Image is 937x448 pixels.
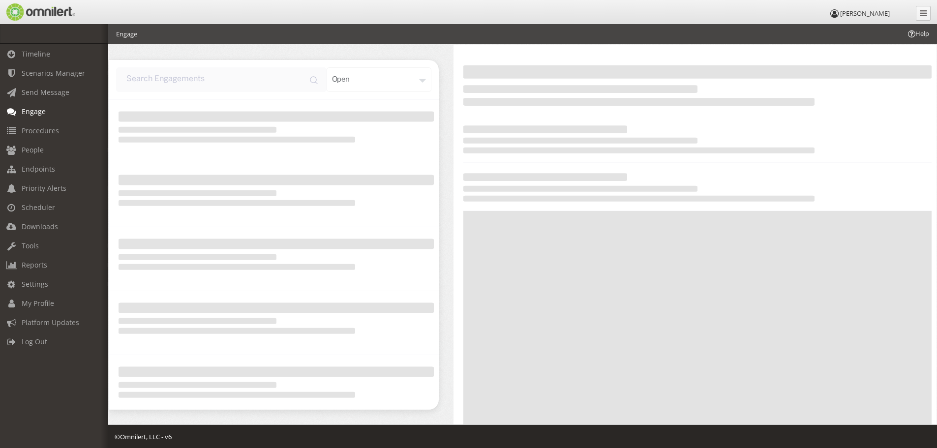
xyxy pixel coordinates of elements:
span: Timeline [22,49,50,59]
span: Scheduler [22,203,55,212]
div: open [327,67,432,92]
span: Platform Updates [22,318,79,327]
span: Tools [22,241,39,250]
span: Engage [22,107,46,116]
span: Log Out [22,337,47,346]
span: Reports [22,260,47,269]
a: Collapse Menu [916,6,931,21]
span: Endpoints [22,164,55,174]
img: Omnilert [5,3,75,21]
span: © , LLC - v6 [115,432,172,441]
span: My Profile [22,299,54,308]
span: Procedures [22,126,59,135]
span: Priority Alerts [22,183,66,193]
span: Send Message [22,88,69,97]
a: Omnilert Website [120,432,146,441]
span: Scenarios Manager [22,68,85,78]
span: People [22,145,44,154]
span: Help [907,29,929,38]
span: [PERSON_NAME] [840,9,890,18]
input: input [116,67,327,92]
a: Omnilert Website [5,3,91,21]
span: Downloads [22,222,58,231]
li: Engage [116,30,137,39]
span: Settings [22,279,48,289]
